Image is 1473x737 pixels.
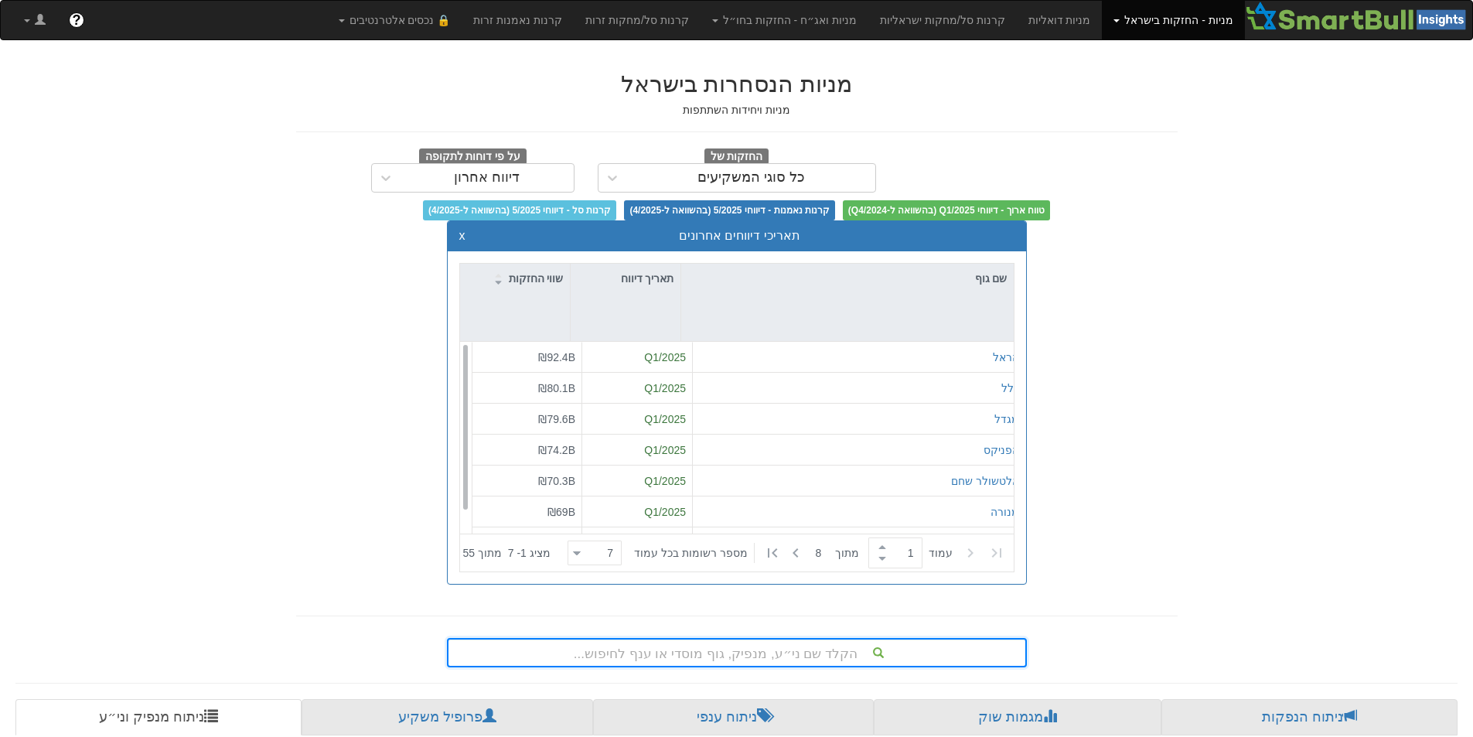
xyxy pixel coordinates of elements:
a: קרנות נאמנות זרות [462,1,574,39]
span: ? [72,12,80,28]
div: כל סוגי המשקיעים [697,170,805,186]
span: על פי דוחות לתקופה [419,148,527,165]
div: הקלד שם ני״ע, מנפיק, גוף מוסדי או ענף לחיפוש... [448,640,1025,666]
div: Q1/2025 [588,350,686,365]
button: כלל [1001,380,1019,395]
span: ‏עמוד [929,545,953,561]
div: ₪80.1B [479,380,575,395]
a: ? [57,1,96,39]
span: טווח ארוך - דיווחי Q1/2025 (בהשוואה ל-Q4/2024) [843,200,1050,220]
div: דיווח אחרון [454,170,520,186]
span: קרנות נאמנות - דיווחי 5/2025 (בהשוואה ל-4/2025) [624,200,834,220]
a: ניתוח ענפי [593,699,874,736]
div: ₪69B [479,503,575,519]
img: Smartbull [1245,1,1472,32]
a: מניות ואג״ח - החזקות בחו״ל [701,1,868,39]
div: Q1/2025 [588,442,686,457]
span: החזקות של [704,148,769,165]
div: Q1/2025 [588,411,686,426]
div: ₪74.2B [479,442,575,457]
span: קרנות סל - דיווחי 5/2025 (בהשוואה ל-4/2025) [423,200,616,220]
div: שווי החזקות [460,264,570,293]
a: קרנות סל/מחקות זרות [574,1,701,39]
div: Q1/2025 [588,380,686,395]
button: הראל [993,350,1019,365]
button: מגדל [994,411,1019,426]
span: תאריכי דיווחים אחרונים [679,229,800,242]
a: קרנות סל/מחקות ישראליות [868,1,1017,39]
div: ₪70.3B [479,473,575,488]
a: 🔒 נכסים אלטרנטיבים [327,1,462,39]
h5: מניות ויחידות השתתפות [296,104,1178,116]
button: מנורה [991,503,1019,519]
button: x [459,229,465,243]
a: מניות דואליות [1017,1,1103,39]
button: אלטשולר שחם [951,473,1019,488]
div: ₪92.4B [479,350,575,365]
span: 8 [816,545,835,561]
a: פרופיל משקיע [302,699,592,736]
div: Q1/2025 [588,503,686,519]
span: ‏מספר רשומות בכל עמוד [634,545,748,561]
a: מניות - החזקות בישראל [1102,1,1244,39]
div: תאריך דיווח [571,264,680,293]
div: ‏מציג 1 - 7 ‏ מתוך 55 [463,536,551,570]
h2: מניות הנסחרות בישראל [296,71,1178,97]
div: Q1/2025 [588,473,686,488]
div: שם גוף [681,264,1014,293]
a: ניתוח הנפקות [1161,699,1458,736]
div: ₪79.6B [479,411,575,426]
a: מגמות שוק [874,699,1161,736]
div: ‏ מתוך [561,536,1011,570]
a: ניתוח מנפיק וני״ע [15,699,302,736]
button: הפניקס [984,442,1019,457]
